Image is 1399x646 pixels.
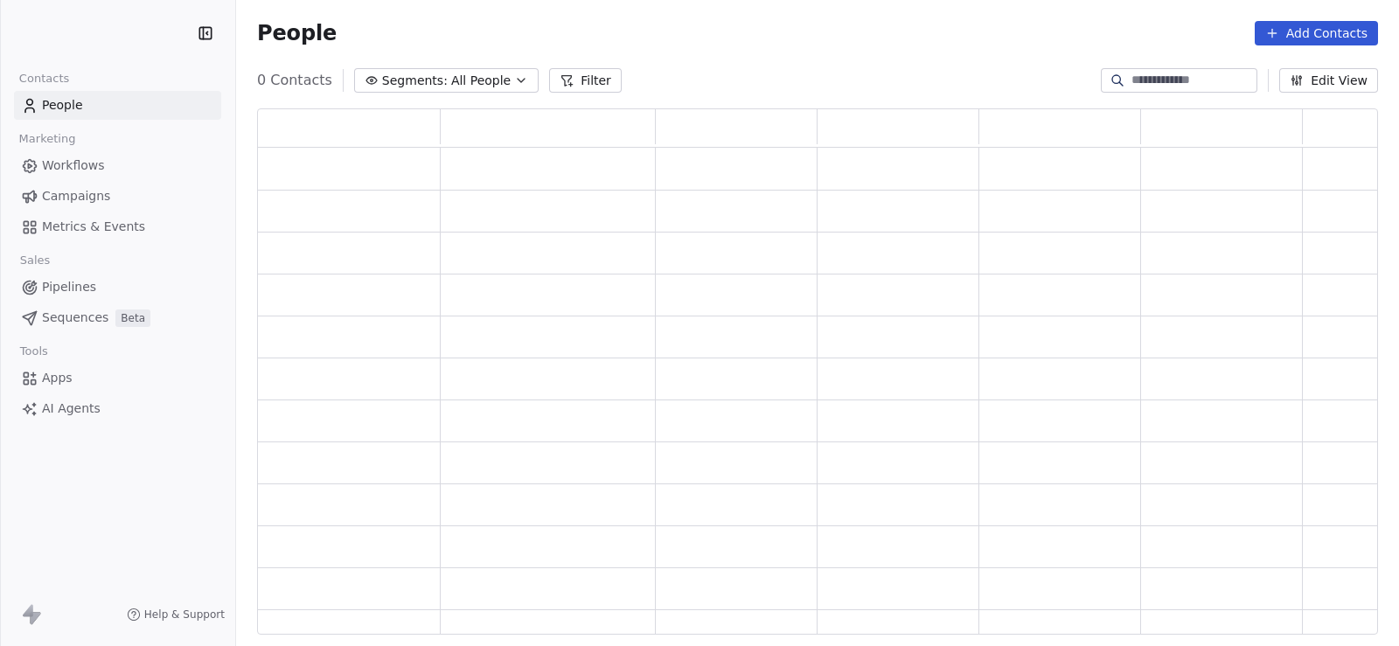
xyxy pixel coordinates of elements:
[257,70,332,91] span: 0 Contacts
[14,303,221,332] a: SequencesBeta
[14,91,221,120] a: People
[12,338,55,365] span: Tools
[42,369,73,387] span: Apps
[42,156,105,175] span: Workflows
[42,187,110,205] span: Campaigns
[14,212,221,241] a: Metrics & Events
[14,151,221,180] a: Workflows
[127,608,225,622] a: Help & Support
[549,68,622,93] button: Filter
[115,309,150,327] span: Beta
[42,278,96,296] span: Pipelines
[42,399,101,418] span: AI Agents
[42,309,108,327] span: Sequences
[382,72,448,90] span: Segments:
[14,394,221,423] a: AI Agents
[257,20,337,46] span: People
[12,247,58,274] span: Sales
[42,96,83,115] span: People
[144,608,225,622] span: Help & Support
[11,66,77,92] span: Contacts
[11,126,83,152] span: Marketing
[42,218,145,236] span: Metrics & Events
[14,364,221,392] a: Apps
[14,273,221,302] a: Pipelines
[1279,68,1378,93] button: Edit View
[1255,21,1378,45] button: Add Contacts
[451,72,511,90] span: All People
[14,182,221,211] a: Campaigns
